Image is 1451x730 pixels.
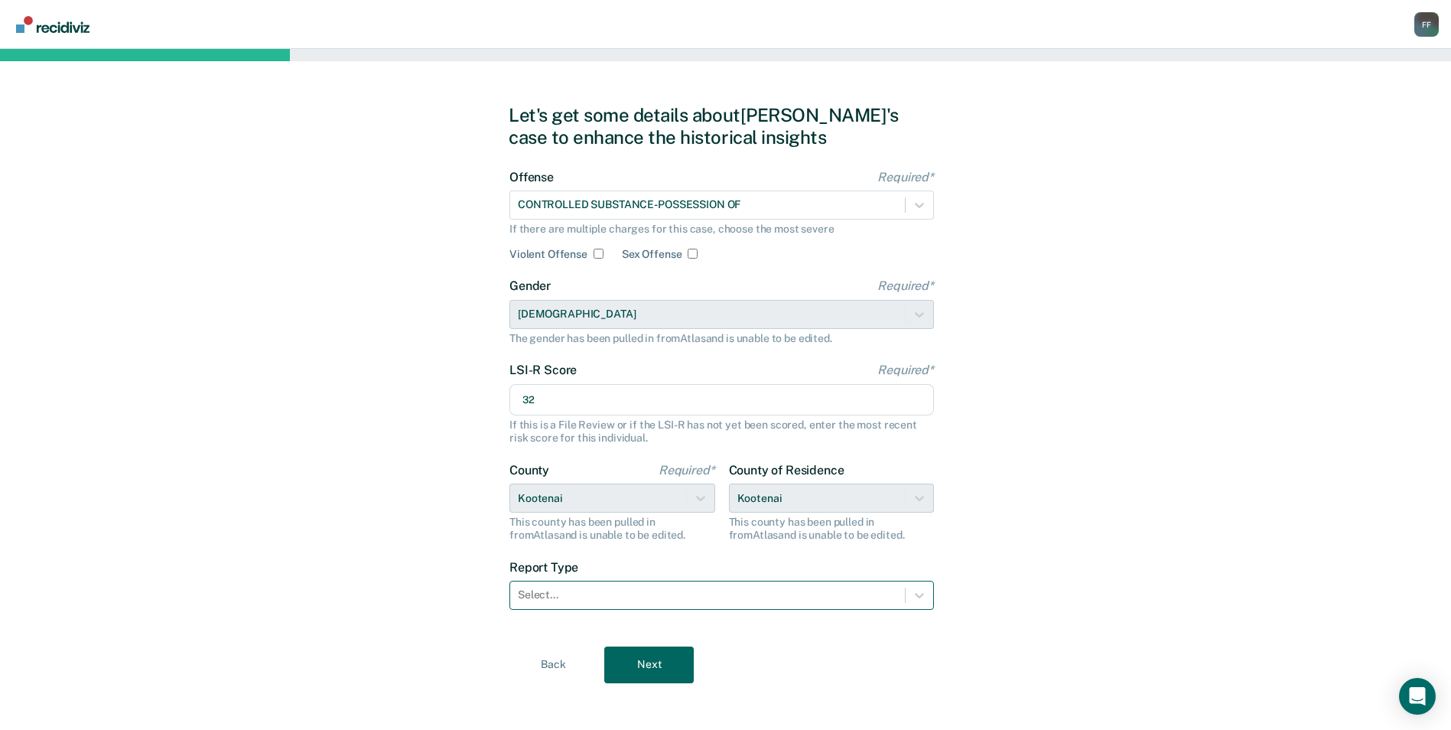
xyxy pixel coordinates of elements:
[659,463,715,477] span: Required*
[509,463,715,477] label: County
[877,170,934,184] span: Required*
[509,104,942,148] div: Let's get some details about [PERSON_NAME]'s case to enhance the historical insights
[509,363,934,377] label: LSI-R Score
[622,248,682,261] label: Sex Offense
[16,16,89,33] img: Recidiviz
[1414,12,1439,37] button: Profile dropdown button
[509,419,934,445] div: If this is a File Review or if the LSI-R has not yet been scored, enter the most recent risk scor...
[604,647,694,683] button: Next
[729,463,935,477] label: County of Residence
[509,560,934,575] label: Report Type
[877,279,934,293] span: Required*
[877,363,934,377] span: Required*
[1414,12,1439,37] div: F F
[509,223,934,236] div: If there are multiple charges for this case, choose the most severe
[509,516,715,542] div: This county has been pulled in from Atlas and is unable to be edited.
[509,647,598,683] button: Back
[509,279,934,293] label: Gender
[509,248,587,261] label: Violent Offense
[509,170,934,184] label: Offense
[1399,678,1436,715] div: Open Intercom Messenger
[729,516,935,542] div: This county has been pulled in from Atlas and is unable to be edited.
[509,332,934,345] div: The gender has been pulled in from Atlas and is unable to be edited.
